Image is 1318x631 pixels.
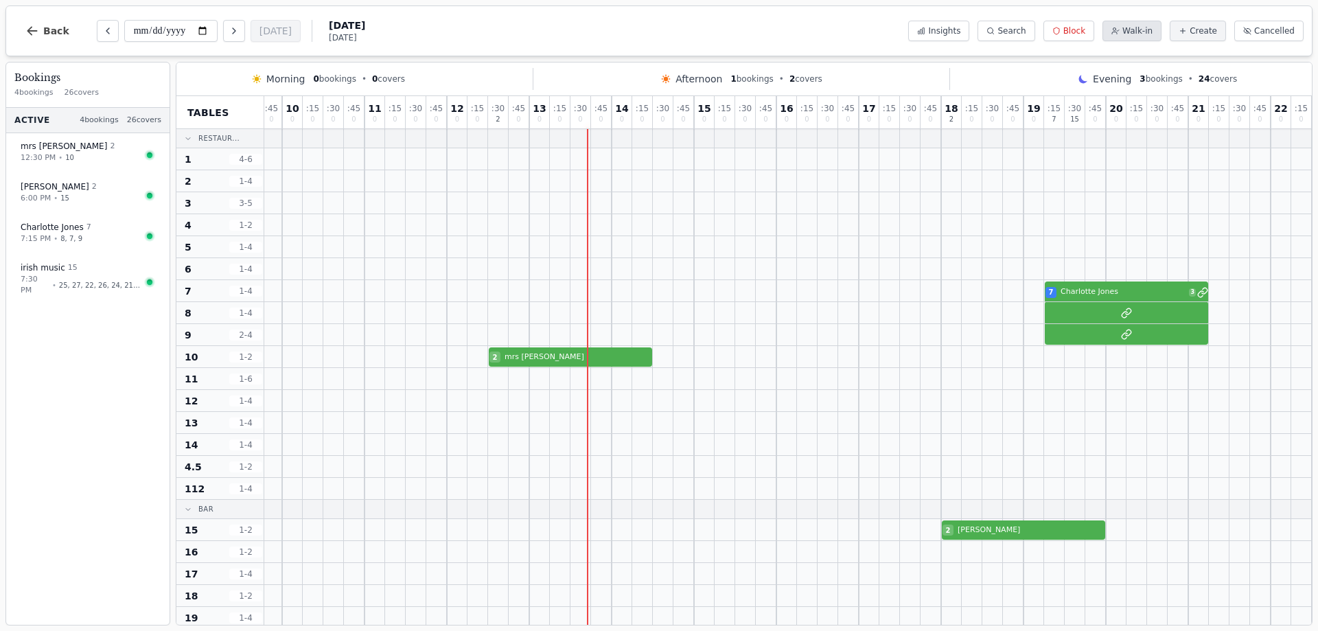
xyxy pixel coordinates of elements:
[677,104,690,113] span: : 45
[1122,25,1153,36] span: Walk-in
[969,116,973,123] span: 0
[430,104,443,113] span: : 45
[347,104,360,113] span: : 45
[825,116,829,123] span: 0
[789,73,822,84] span: covers
[86,222,91,233] span: 7
[965,104,978,113] span: : 15
[763,116,767,123] span: 0
[908,21,969,41] button: Insights
[681,116,685,123] span: 0
[21,181,89,192] span: [PERSON_NAME]
[21,233,51,245] span: 7:15 PM
[68,262,78,274] span: 15
[512,104,525,113] span: : 45
[1237,116,1241,123] span: 0
[599,116,603,123] span: 0
[1233,104,1246,113] span: : 30
[789,74,795,84] span: 2
[1188,73,1193,84] span: •
[185,284,192,298] span: 7
[229,242,262,253] span: 1 - 4
[779,73,784,84] span: •
[21,222,84,233] span: Charlotte Jones
[198,504,213,514] span: Bar
[505,352,652,363] span: mrs [PERSON_NAME]
[393,116,397,123] span: 0
[1175,116,1179,123] span: 0
[842,104,855,113] span: : 45
[265,104,278,113] span: : 45
[574,104,587,113] span: : 30
[1216,116,1221,123] span: 0
[675,72,722,86] span: Afternoon
[185,240,192,254] span: 5
[229,154,262,165] span: 4 - 6
[1027,104,1040,113] span: 19
[821,104,834,113] span: : 30
[739,104,752,113] span: : 30
[1189,288,1196,297] span: 3
[251,20,301,42] button: [DATE]
[185,523,198,537] span: 15
[185,438,198,452] span: 14
[21,141,107,152] span: mrs [PERSON_NAME]
[229,439,262,450] span: 1 - 4
[846,116,850,123] span: 0
[907,116,912,123] span: 0
[229,590,262,601] span: 1 - 2
[229,612,262,623] span: 1 - 4
[14,14,80,47] button: Back
[185,589,198,603] span: 18
[185,460,202,474] span: 4.5
[21,274,49,297] span: 7:30 PM
[656,104,669,113] span: : 30
[1134,116,1138,123] span: 0
[1295,104,1308,113] span: : 15
[97,20,119,42] button: Previous day
[1155,116,1159,123] span: 0
[578,116,582,123] span: 0
[990,116,994,123] span: 0
[493,352,498,363] span: 2
[54,193,58,203] span: •
[1032,116,1036,123] span: 0
[997,25,1026,36] span: Search
[372,73,405,84] span: covers
[409,104,422,113] span: : 30
[65,152,74,163] span: 10
[185,482,205,496] span: 112
[14,71,161,84] h3: Bookings
[229,220,262,231] span: 1 - 2
[362,73,367,84] span: •
[434,116,438,123] span: 0
[21,193,51,205] span: 6:00 PM
[12,174,164,211] button: [PERSON_NAME] 26:00 PM•15
[475,116,479,123] span: 0
[59,280,141,290] span: 25, 27, 22, 26, 24, 21, 23
[1199,73,1237,84] span: covers
[730,74,736,84] span: 1
[1063,25,1085,36] span: Block
[949,116,953,123] span: 2
[329,32,365,43] span: [DATE]
[780,104,793,113] span: 16
[718,104,731,113] span: : 15
[290,116,294,123] span: 0
[92,181,97,193] span: 2
[187,106,229,119] span: Tables
[21,262,65,273] span: irish music
[887,116,891,123] span: 0
[12,214,164,252] button: Charlotte Jones77:15 PM•8, 7, 9
[185,152,192,166] span: 1
[185,262,192,276] span: 6
[223,20,245,42] button: Next day
[1253,104,1267,113] span: : 45
[867,116,871,123] span: 0
[1212,104,1225,113] span: : 15
[185,174,192,188] span: 2
[229,547,262,558] span: 1 - 2
[1049,287,1054,297] span: 7
[1279,116,1283,123] span: 0
[229,176,262,187] span: 1 - 4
